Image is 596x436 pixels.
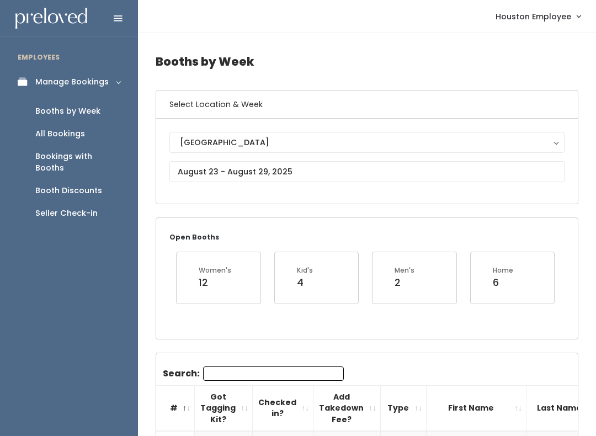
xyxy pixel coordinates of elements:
div: 12 [199,275,231,290]
th: #: activate to sort column descending [156,385,195,431]
input: Search: [203,366,344,381]
span: Houston Employee [496,10,571,23]
th: First Name: activate to sort column ascending [427,385,526,431]
th: Add Takedown Fee?: activate to sort column ascending [313,385,381,431]
label: Search: [163,366,344,381]
div: Bookings with Booths [35,151,120,174]
img: preloved logo [15,8,87,29]
div: Home [493,265,513,275]
div: Booth Discounts [35,185,102,196]
div: Seller Check-in [35,208,98,219]
h4: Booths by Week [156,46,578,77]
div: Women's [199,265,231,275]
div: [GEOGRAPHIC_DATA] [180,136,554,148]
th: Got Tagging Kit?: activate to sort column ascending [195,385,253,431]
a: Houston Employee [485,4,592,28]
div: 6 [493,275,513,290]
div: Booths by Week [35,105,100,117]
div: 2 [395,275,414,290]
th: Type: activate to sort column ascending [381,385,427,431]
button: [GEOGRAPHIC_DATA] [169,132,565,153]
div: Kid's [297,265,313,275]
input: August 23 - August 29, 2025 [169,161,565,182]
th: Checked in?: activate to sort column ascending [253,385,313,431]
div: All Bookings [35,128,85,140]
div: Manage Bookings [35,76,109,88]
small: Open Booths [169,232,219,242]
div: Men's [395,265,414,275]
h6: Select Location & Week [156,91,578,119]
div: 4 [297,275,313,290]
